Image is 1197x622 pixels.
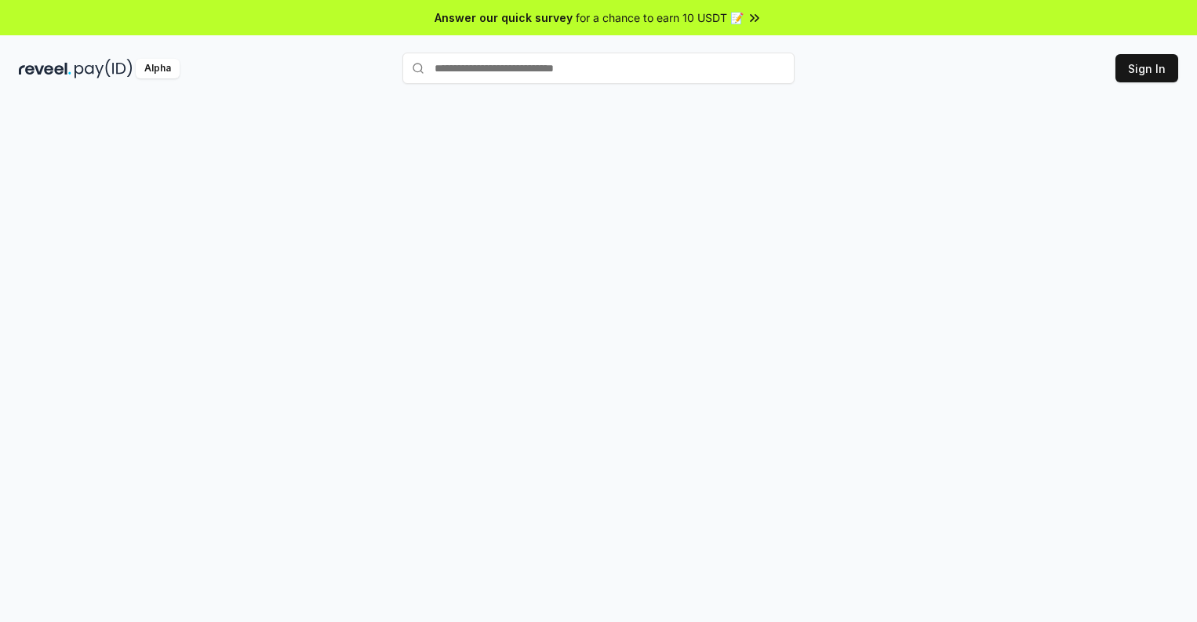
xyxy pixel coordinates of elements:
[435,9,573,26] span: Answer our quick survey
[75,59,133,78] img: pay_id
[136,59,180,78] div: Alpha
[19,59,71,78] img: reveel_dark
[1115,54,1178,82] button: Sign In
[576,9,744,26] span: for a chance to earn 10 USDT 📝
